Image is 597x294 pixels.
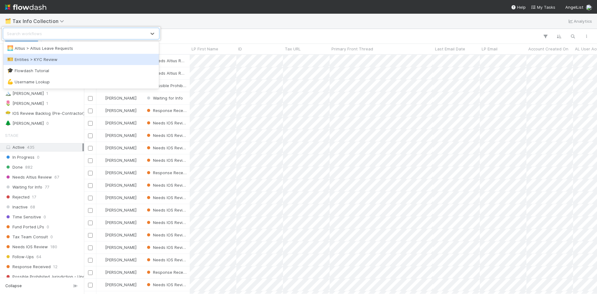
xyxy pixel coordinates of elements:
div: Flowdash Tutorial [7,68,155,74]
span: 🎓 [7,68,13,73]
span: 💪 [7,79,13,84]
span: 🌅 [7,45,13,51]
span: 🎫 [7,57,13,62]
div: Username Lookup [7,79,155,85]
div: Entities > KYC Review [7,56,155,63]
div: Search workflows [7,30,42,37]
div: Altius > Altius Leave Requests [7,45,155,51]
